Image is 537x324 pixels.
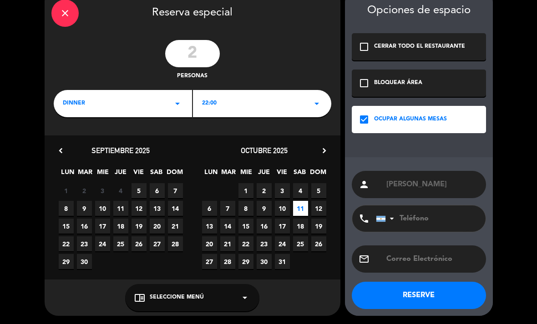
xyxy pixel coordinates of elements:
[239,292,250,303] i: arrow_drop_down
[293,219,308,234] span: 18
[374,115,447,124] div: OCUPAR ALGUNAS MESAS
[275,254,290,269] span: 31
[239,167,254,182] span: MIE
[202,254,217,269] span: 27
[132,201,147,216] span: 12
[172,98,183,109] i: arrow_drop_down
[257,236,272,251] span: 23
[293,183,308,198] span: 4
[149,167,164,182] span: SAB
[77,201,92,216] span: 9
[293,201,308,216] span: 11
[150,183,165,198] span: 6
[376,205,476,232] input: Teléfono
[77,183,92,198] span: 2
[257,167,272,182] span: JUE
[374,79,422,88] div: BLOQUEAR ÁREA
[352,282,486,309] button: RESERVE
[165,40,220,67] input: 0
[220,219,235,234] span: 14
[60,167,75,182] span: LUN
[385,253,479,265] input: Correo Electrónico
[275,201,290,216] span: 10
[59,219,74,234] span: 15
[310,167,325,182] span: DOM
[311,201,326,216] span: 12
[132,236,147,251] span: 26
[275,183,290,198] span: 3
[132,183,147,198] span: 5
[275,236,290,251] span: 24
[150,293,204,302] span: Seleccione Menú
[238,219,253,234] span: 15
[359,254,370,264] i: email
[113,236,128,251] span: 25
[168,219,183,234] span: 21
[238,254,253,269] span: 29
[221,167,236,182] span: MAR
[275,219,290,234] span: 17
[220,254,235,269] span: 28
[292,167,307,182] span: SAB
[131,167,146,182] span: VIE
[113,219,128,234] span: 18
[359,41,370,52] i: check_box_outline_blank
[113,201,128,216] span: 11
[238,183,253,198] span: 1
[359,78,370,89] i: check_box_outline_blank
[78,167,93,182] span: MAR
[352,4,486,17] div: Opciones de espacio
[311,183,326,198] span: 5
[95,183,110,198] span: 3
[202,99,217,108] span: 22:00
[132,219,147,234] span: 19
[113,183,128,198] span: 4
[150,236,165,251] span: 27
[95,219,110,234] span: 17
[59,201,74,216] span: 8
[63,99,85,108] span: dinner
[168,236,183,251] span: 28
[257,254,272,269] span: 30
[59,254,74,269] span: 29
[220,236,235,251] span: 21
[96,167,111,182] span: MIE
[257,201,272,216] span: 9
[257,183,272,198] span: 2
[56,146,66,155] i: chevron_left
[311,219,326,234] span: 19
[359,179,370,190] i: person
[359,213,370,224] i: phone
[59,183,74,198] span: 1
[311,98,322,109] i: arrow_drop_down
[376,206,397,231] div: Argentina: +54
[59,236,74,251] span: 22
[202,236,217,251] span: 20
[257,219,272,234] span: 16
[60,8,71,19] i: close
[359,114,370,125] i: check_box
[241,146,288,155] span: octubre 2025
[91,146,150,155] span: septiembre 2025
[238,236,253,251] span: 22
[150,219,165,234] span: 20
[220,201,235,216] span: 7
[168,201,183,216] span: 14
[77,219,92,234] span: 16
[274,167,289,182] span: VIE
[238,201,253,216] span: 8
[293,236,308,251] span: 25
[77,254,92,269] span: 30
[167,167,182,182] span: DOM
[202,201,217,216] span: 6
[150,201,165,216] span: 13
[95,236,110,251] span: 24
[177,72,208,81] span: personas
[168,183,183,198] span: 7
[202,219,217,234] span: 13
[385,178,479,191] input: Nombre
[311,236,326,251] span: 26
[95,201,110,216] span: 10
[319,146,329,155] i: chevron_right
[113,167,128,182] span: JUE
